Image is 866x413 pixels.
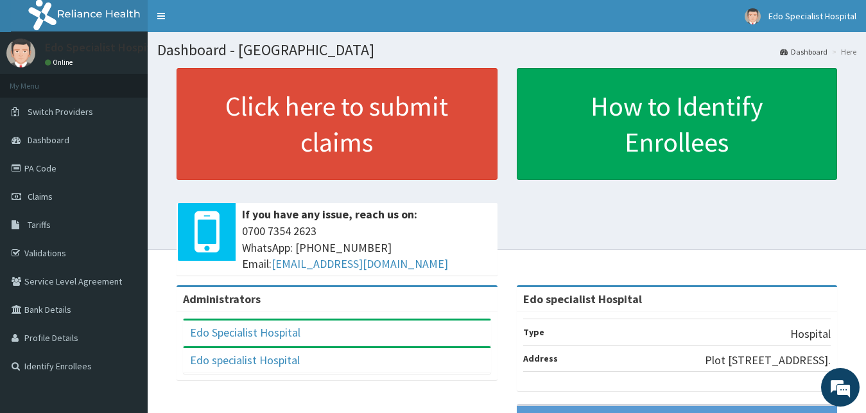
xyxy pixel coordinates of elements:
img: User Image [745,8,761,24]
p: Hospital [790,326,831,342]
span: 0700 7354 2623 WhatsApp: [PHONE_NUMBER] Email: [242,223,491,272]
span: Switch Providers [28,106,93,118]
a: Edo Specialist Hospital [190,325,300,340]
li: Here [829,46,856,57]
a: Online [45,58,76,67]
span: Dashboard [28,134,69,146]
span: Edo Specialist Hospital [768,10,856,22]
a: How to Identify Enrollees [517,68,838,180]
b: Address [523,353,558,364]
b: Administrators [183,292,261,306]
strong: Edo specialist Hospital [523,292,642,306]
img: User Image [6,39,35,67]
a: [EMAIL_ADDRESS][DOMAIN_NAME] [272,256,448,271]
a: Edo specialist Hospital [190,353,300,367]
span: Tariffs [28,219,51,231]
span: Claims [28,191,53,202]
a: Dashboard [780,46,827,57]
p: Edo Specialist Hospital [45,42,160,53]
b: Type [523,326,544,338]
b: If you have any issue, reach us on: [242,207,417,222]
h1: Dashboard - [GEOGRAPHIC_DATA] [157,42,856,58]
a: Click here to submit claims [177,68,498,180]
p: Plot [STREET_ADDRESS]. [705,352,831,369]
